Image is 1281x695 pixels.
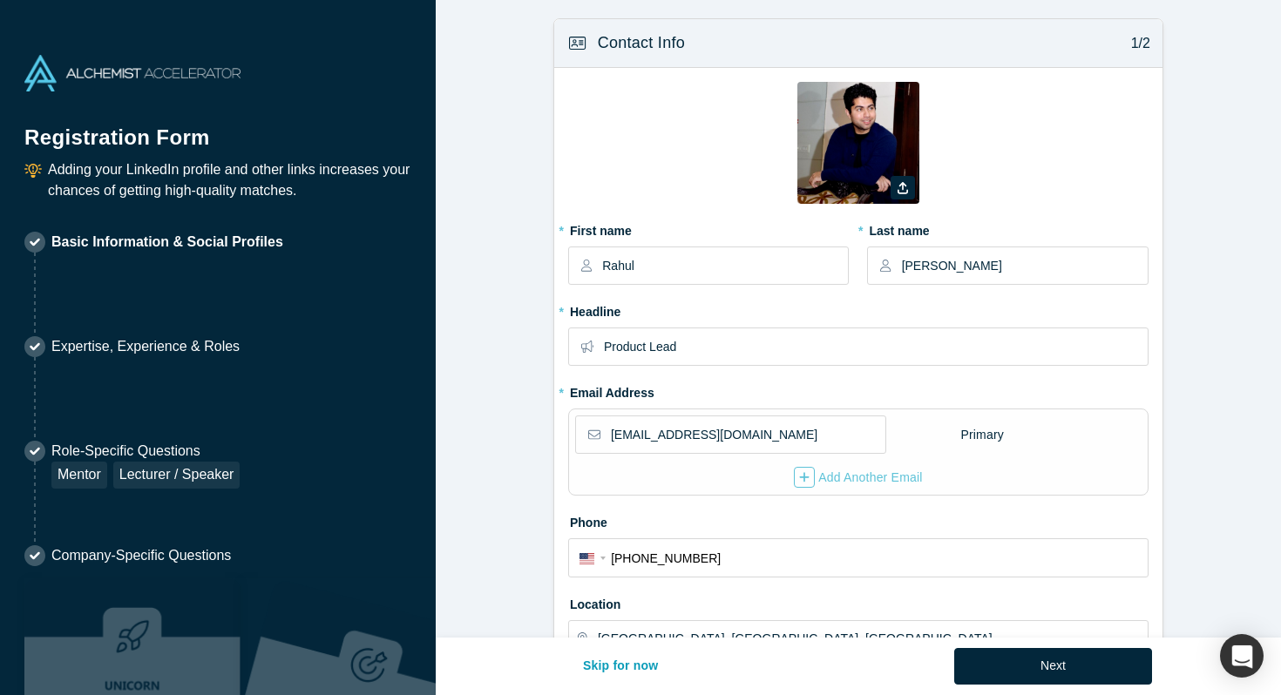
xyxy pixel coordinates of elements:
[51,441,240,462] p: Role-Specific Questions
[51,545,231,566] p: Company-Specific Questions
[954,648,1152,685] button: Next
[568,590,1149,614] label: Location
[959,420,1005,450] div: Primary
[113,462,241,489] div: Lecturer / Speaker
[797,82,919,204] img: Profile user default
[1122,33,1150,54] p: 1/2
[24,55,241,91] img: Alchemist Accelerator Logo
[568,378,654,402] label: Email Address
[51,462,107,489] div: Mentor
[568,297,1149,321] label: Headline
[51,336,240,357] p: Expertise, Experience & Roles
[604,328,1147,365] input: Partner, CEO
[598,621,1147,658] input: Enter a location
[568,508,1149,532] label: Phone
[794,467,923,488] div: Add Another Email
[24,104,411,153] h1: Registration Form
[793,466,924,489] button: Add Another Email
[867,216,1148,240] label: Last name
[565,648,677,685] button: Skip for now
[568,216,849,240] label: First name
[598,31,685,55] h3: Contact Info
[51,232,283,253] p: Basic Information & Social Profiles
[48,159,411,201] p: Adding your LinkedIn profile and other links increases your chances of getting high-quality matches.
